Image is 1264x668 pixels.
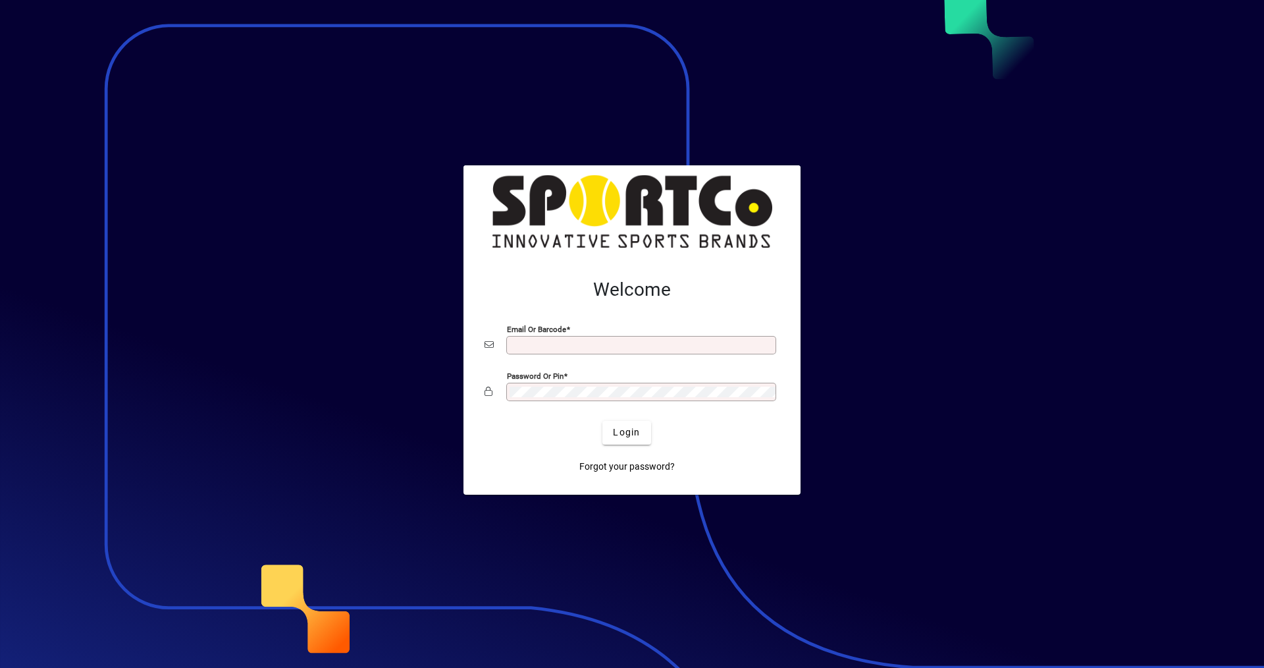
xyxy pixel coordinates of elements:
span: Login [613,426,640,439]
mat-label: Email or Barcode [507,324,566,333]
mat-label: Password or Pin [507,371,564,380]
h2: Welcome [485,279,779,301]
span: Forgot your password? [579,460,675,474]
a: Forgot your password? [574,455,680,479]
button: Login [602,421,650,445]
